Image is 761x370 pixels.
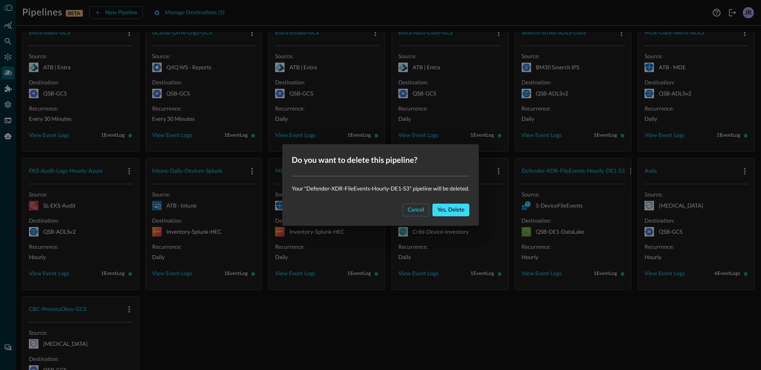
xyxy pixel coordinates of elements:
[432,204,469,216] button: Yes, delete
[282,144,479,176] h2: Do you want to delete this pipeline?
[408,205,424,215] div: Cancel
[292,184,469,193] p: Your "Defender-XDR-FileEvents-Hourly-DE1-S3" pipeline will be deleted.
[437,205,465,215] div: Yes, delete
[403,204,430,216] button: Cancel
